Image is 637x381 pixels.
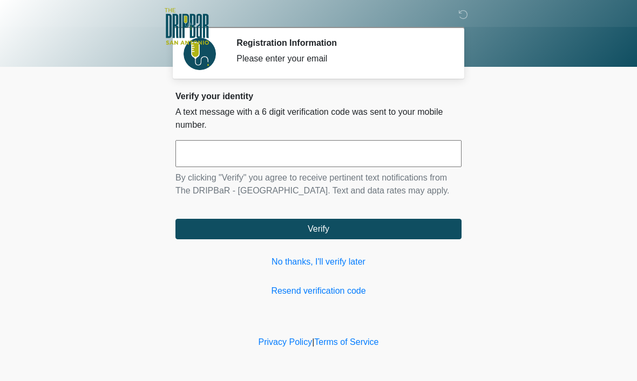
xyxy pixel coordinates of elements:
img: The DRIPBaR - San Antonio Fossil Creek Logo [165,8,209,46]
a: Terms of Service [314,337,378,347]
button: Verify [175,219,462,239]
a: Privacy Policy [259,337,313,347]
a: No thanks, I'll verify later [175,255,462,268]
p: By clicking "Verify" you agree to receive pertinent text notifications from The DRIPBaR - [GEOGRA... [175,171,462,197]
a: Resend verification code [175,285,462,297]
img: Agent Avatar [184,38,216,70]
div: Please enter your email [236,52,445,65]
a: | [312,337,314,347]
h2: Verify your identity [175,91,462,101]
p: A text message with a 6 digit verification code was sent to your mobile number. [175,106,462,131]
